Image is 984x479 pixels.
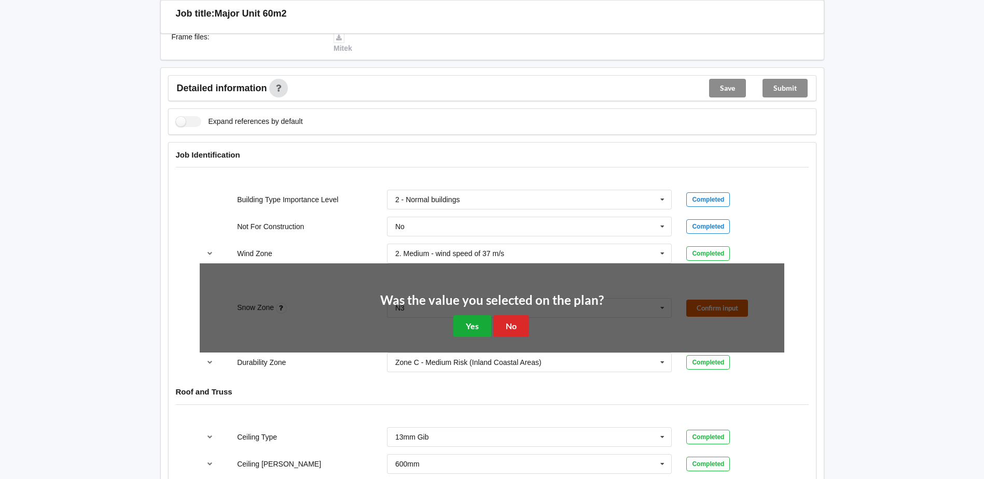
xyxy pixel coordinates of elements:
[237,195,338,204] label: Building Type Importance Level
[686,246,730,261] div: Completed
[395,359,542,366] div: Zone C - Medium Risk (Inland Coastal Areas)
[237,249,272,258] label: Wind Zone
[380,292,604,308] h2: Was the value you selected on the plan?
[686,219,730,234] div: Completed
[395,223,405,230] div: No
[164,32,327,53] div: Frame files :
[453,315,491,336] button: Yes
[176,387,809,397] h4: Roof and Truss
[686,192,730,207] div: Completed
[395,196,460,203] div: 2 - Normal buildings
[237,433,277,441] label: Ceiling Type
[177,83,267,93] span: Detailed information
[200,244,220,263] button: reference-toggle
[215,8,287,20] h3: Major Unit 60m2
[395,433,429,441] div: 13mm Gib
[200,455,220,473] button: reference-toggle
[237,222,304,231] label: Not For Construction
[395,250,504,257] div: 2. Medium - wind speed of 37 m/s
[493,315,529,336] button: No
[686,430,730,444] div: Completed
[237,358,286,367] label: Durability Zone
[176,150,809,160] h4: Job Identification
[200,428,220,446] button: reference-toggle
[237,460,321,468] label: Ceiling [PERSON_NAME]
[686,355,730,370] div: Completed
[200,353,220,372] button: reference-toggle
[686,457,730,471] div: Completed
[334,33,352,52] a: Mitek
[176,116,303,127] label: Expand references by default
[176,8,215,20] h3: Job title:
[395,460,420,468] div: 600mm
